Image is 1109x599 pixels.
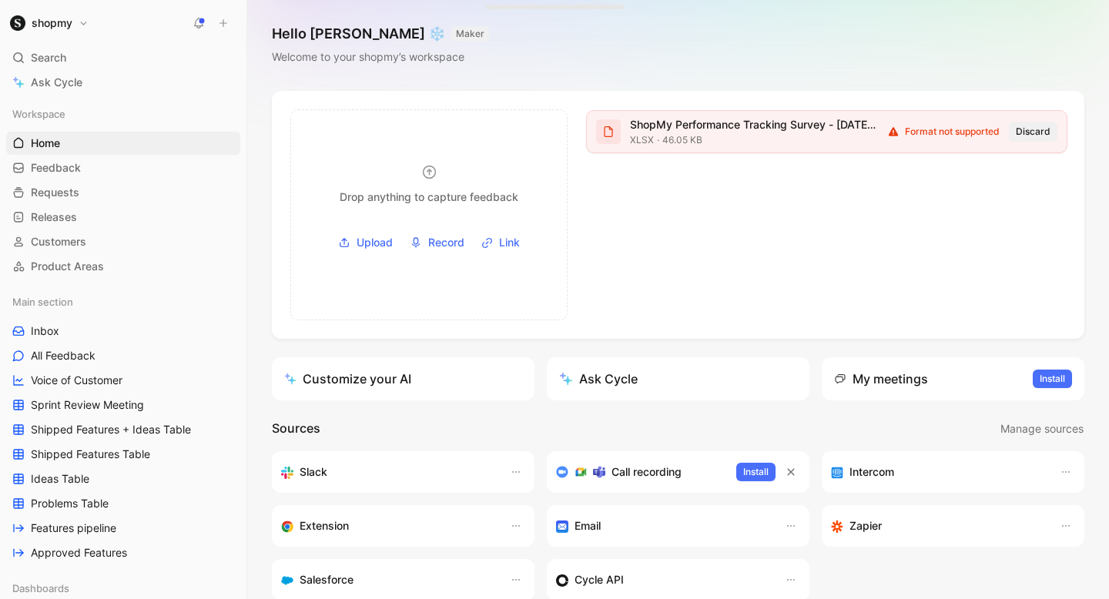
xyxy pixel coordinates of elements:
span: Inbox [31,323,59,339]
span: Features pipeline [31,520,116,536]
span: Shipped Features + Ideas Table [31,422,191,437]
button: shopmyshopmy [6,12,92,34]
span: Main section [12,294,73,310]
span: Discard [1016,124,1050,139]
div: My meetings [834,370,928,388]
button: Ask Cycle [547,357,809,400]
span: Shipped Features Table [31,447,150,462]
div: Sync your customers, send feedback and get updates in Intercom [831,463,1044,481]
span: Manage sources [1000,420,1084,438]
span: Install [743,464,769,480]
span: Format not supported [905,124,1000,139]
div: Main section [6,290,240,313]
a: Voice of Customer [6,369,240,392]
div: Capture feedback from anywhere on the web [281,517,494,535]
a: Shipped Features + Ideas Table [6,418,240,441]
a: Sprint Review Meeting [6,393,240,417]
a: Requests [6,181,240,204]
span: Upload [357,233,393,252]
a: Ask Cycle [6,71,240,94]
span: Customers [31,234,86,249]
span: Ask Cycle [31,73,82,92]
a: Product Areas [6,255,240,278]
a: All Feedback [6,344,240,367]
span: Record [428,233,464,252]
a: Ideas Table [6,467,240,490]
a: Customers [6,230,240,253]
span: Dashboards [12,581,69,596]
button: Link [476,231,525,254]
h3: Slack [300,463,327,481]
div: Ask Cycle [559,370,638,388]
h2: Sources [272,419,320,439]
h3: Intercom [849,463,894,481]
span: Releases [31,209,77,225]
span: All Feedback [31,348,95,363]
a: Problems Table [6,492,240,515]
a: Home [6,132,240,155]
div: Sync your customers, send feedback and get updates in Slack [281,463,494,481]
div: Sync customers & send feedback from custom sources. Get inspired by our favorite use case [556,571,769,589]
a: Customize your AI [272,357,534,400]
a: Inbox [6,320,240,343]
a: Feedback [6,156,240,179]
a: Approved Features [6,541,240,564]
img: shopmy [10,15,25,31]
button: MAKER [451,26,489,42]
a: Releases [6,206,240,229]
button: Upload [333,231,398,254]
div: Workspace [6,102,240,125]
div: Search [6,46,240,69]
h3: Call recording [611,463,682,481]
button: Install [736,463,776,481]
a: Features pipeline [6,517,240,540]
div: ShopMy Performance Tracking Survey - [DATE] (Enthusiast) [630,115,879,134]
span: Search [31,49,66,67]
div: Main sectionInboxAll FeedbackVoice of CustomerSprint Review MeetingShipped Features + Ideas Table... [6,290,240,564]
h3: Email [575,517,601,535]
h3: Extension [300,517,349,535]
span: Voice of Customer [31,373,122,388]
button: Install [1033,370,1072,388]
span: Link [499,233,520,252]
h3: Cycle API [575,571,624,589]
div: Welcome to your shopmy’s workspace [272,48,489,66]
h1: Hello [PERSON_NAME] ❄️ [272,25,489,43]
span: Workspace [12,106,65,122]
button: Record [404,231,470,254]
div: Customize your AI [284,370,411,388]
span: Feedback [31,160,81,176]
a: Shipped Features Table [6,443,240,466]
span: Install [1040,371,1065,387]
button: Manage sources [1000,419,1084,439]
span: Product Areas [31,259,104,274]
div: Drop anything to capture feedback [340,188,518,206]
span: Sprint Review Meeting [31,397,144,413]
div: Capture feedback from thousands of sources with Zapier (survey results, recordings, sheets, etc). [831,517,1044,535]
div: Forward emails to your feedback inbox [556,517,769,535]
h3: Salesforce [300,571,353,589]
span: Approved Features [31,545,127,561]
div: Record & transcribe meetings from Zoom, Meet & Teams. [556,463,724,481]
span: Ideas Table [31,471,89,487]
span: Home [31,136,60,151]
button: Discard [1009,122,1057,142]
span: Requests [31,185,79,200]
span: xlsx [630,134,654,146]
h1: shopmy [32,16,72,30]
h3: Zapier [849,517,882,535]
span: 46.05 KB [654,134,702,146]
span: Problems Table [31,496,109,511]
